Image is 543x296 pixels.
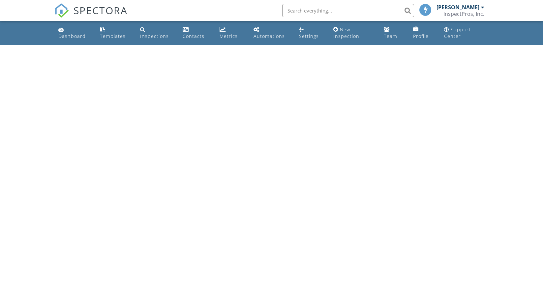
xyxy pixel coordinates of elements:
a: Templates [97,24,132,43]
a: Inspections [137,24,175,43]
div: Contacts [183,33,204,39]
a: Metrics [217,24,246,43]
a: Automations (Basic) [251,24,291,43]
input: Search everything... [282,4,414,17]
div: Automations [254,33,285,39]
a: Support Center [441,24,487,43]
a: Company Profile [410,24,436,43]
div: Inspections [140,33,169,39]
a: New Inspection [331,24,376,43]
a: Team [381,24,405,43]
div: [PERSON_NAME] [437,4,479,11]
div: InspectPros, Inc. [443,11,484,17]
span: SPECTORA [74,3,128,17]
div: New Inspection [333,26,359,39]
a: Dashboard [56,24,92,43]
a: SPECTORA [54,9,128,23]
div: Metrics [220,33,238,39]
div: Team [384,33,397,39]
div: Dashboard [58,33,86,39]
a: Settings [296,24,325,43]
div: Settings [299,33,319,39]
div: Support Center [444,26,471,39]
div: Profile [413,33,429,39]
img: The Best Home Inspection Software - Spectora [54,3,69,18]
a: Contacts [180,24,212,43]
div: Templates [100,33,126,39]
